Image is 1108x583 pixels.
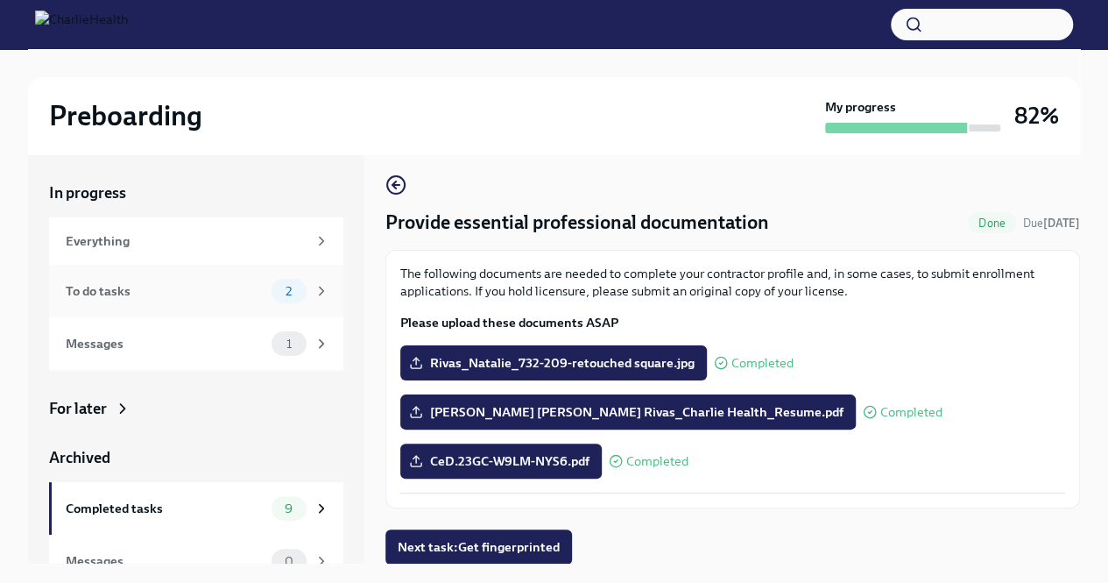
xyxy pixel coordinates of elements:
strong: Please upload these documents ASAP [400,315,618,331]
a: Archived [49,447,343,468]
h4: Provide essential professional documentation [385,210,769,236]
div: To do tasks [66,281,265,301]
span: 1 [276,338,302,351]
span: Completed [880,406,942,419]
span: CeD.23GC-W9LM-NYS6.pdf [413,452,589,470]
a: Messages1 [49,317,343,370]
p: The following documents are needed to complete your contractor profile and, in some cases, to sub... [400,265,1065,300]
a: To do tasks2 [49,265,343,317]
label: CeD.23GC-W9LM-NYS6.pdf [400,444,602,479]
span: 0 [274,555,304,568]
div: Messages [66,551,265,571]
h3: 82% [1014,100,1059,132]
a: Completed tasks9 [49,482,343,535]
div: For later [49,398,107,419]
a: In progress [49,182,343,203]
span: Completed [626,455,688,468]
span: Next task : Get fingerprinted [398,538,560,556]
a: Everything [49,217,343,265]
span: [PERSON_NAME] [PERSON_NAME] Rivas_Charlie Health_Resume.pdf [413,403,843,421]
strong: My progress [825,98,896,116]
div: Messages [66,334,265,353]
button: Next task:Get fingerprinted [385,530,572,565]
div: Everything [66,231,307,251]
span: 2 [275,285,302,298]
span: Completed [731,357,794,370]
img: CharlieHealth [35,11,128,39]
span: Rivas_Natalie_732-209-retouched square.jpg [413,354,695,372]
span: August 17th, 2025 09:00 [1023,215,1080,231]
h2: Preboarding [49,98,202,133]
span: Done [968,217,1016,230]
a: For later [49,398,343,419]
strong: [DATE] [1043,217,1080,230]
span: Due [1023,217,1080,230]
div: Completed tasks [66,499,265,518]
span: 9 [274,502,303,515]
label: Rivas_Natalie_732-209-retouched square.jpg [400,345,707,380]
label: [PERSON_NAME] [PERSON_NAME] Rivas_Charlie Health_Resume.pdf [400,395,856,430]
